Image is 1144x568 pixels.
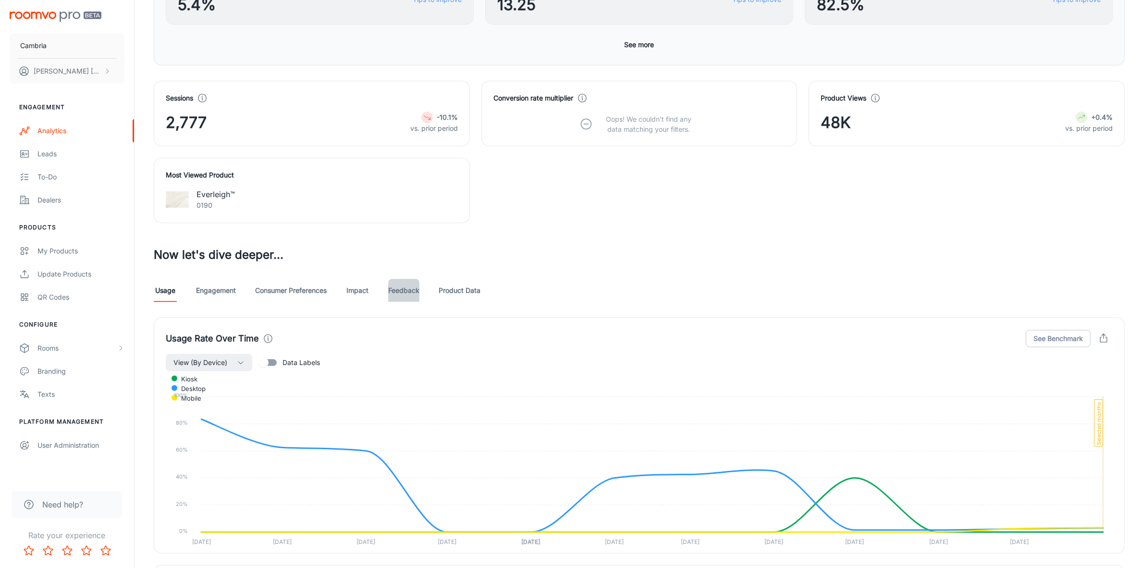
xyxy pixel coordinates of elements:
[176,446,188,453] tspan: 60%
[388,279,419,302] a: Feedback
[410,123,458,134] p: vs. prior period
[176,473,188,480] tspan: 40%
[37,149,124,159] div: Leads
[599,114,699,134] p: Oops! We couldn’t find any data matching your filters.
[846,539,864,546] tspan: [DATE]
[37,343,117,353] div: Rooms
[197,189,235,200] p: Everleigh™
[197,200,235,211] p: 0190
[10,33,124,58] button: Cambria
[196,279,236,302] a: Engagement
[42,499,83,510] span: Need help?
[10,59,124,84] button: [PERSON_NAME] [PERSON_NAME]
[154,279,177,302] a: Usage
[154,246,1125,264] h3: Now let's dive deeper...
[37,126,124,136] div: Analytics
[821,111,851,134] span: 48K
[166,354,252,371] button: View (By Device)
[605,539,624,546] tspan: [DATE]
[192,539,211,546] tspan: [DATE]
[493,93,573,103] h4: Conversion rate multiplier
[166,93,193,103] h4: Sessions
[166,170,458,180] h4: Most Viewed Product
[174,375,197,383] span: kiosk
[37,246,124,256] div: My Products
[621,36,658,53] button: See more
[821,93,866,103] h4: Product Views
[77,541,96,560] button: Rate 4 star
[166,332,259,345] h4: Usage Rate Over Time
[10,12,101,22] img: Roomvo PRO Beta
[176,501,188,507] tspan: 20%
[58,541,77,560] button: Rate 3 star
[437,113,458,121] strong: -10.1%
[8,530,126,541] p: Rate your experience
[273,539,292,546] tspan: [DATE]
[174,384,206,393] span: desktop
[37,269,124,279] div: Update Products
[357,539,375,546] tspan: [DATE]
[37,366,124,377] div: Branding
[37,389,124,400] div: Texts
[37,195,124,205] div: Dealers
[1065,123,1113,134] p: vs. prior period
[283,357,320,368] span: Data Labels
[764,539,783,546] tspan: [DATE]
[439,279,480,302] a: Product Data
[37,292,124,303] div: QR Codes
[929,539,948,546] tspan: [DATE]
[38,541,58,560] button: Rate 2 star
[1026,330,1091,347] button: See Benchmark
[20,40,47,51] p: Cambria
[37,172,124,182] div: To-do
[19,541,38,560] button: Rate 1 star
[438,539,456,546] tspan: [DATE]
[96,541,115,560] button: Rate 5 star
[34,66,101,76] p: [PERSON_NAME] [PERSON_NAME]
[166,111,207,134] span: 2,777
[173,357,227,368] span: View (By Device)
[179,528,188,534] tspan: 0%
[176,419,188,426] tspan: 80%
[1010,539,1029,546] tspan: [DATE]
[681,539,700,546] tspan: [DATE]
[166,188,189,211] img: Everleigh™
[174,392,188,399] tspan: 100%
[521,539,540,546] tspan: [DATE]
[1091,113,1113,121] strong: +0.4%
[346,279,369,302] a: Impact
[255,279,327,302] a: Consumer Preferences
[37,440,124,451] div: User Administration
